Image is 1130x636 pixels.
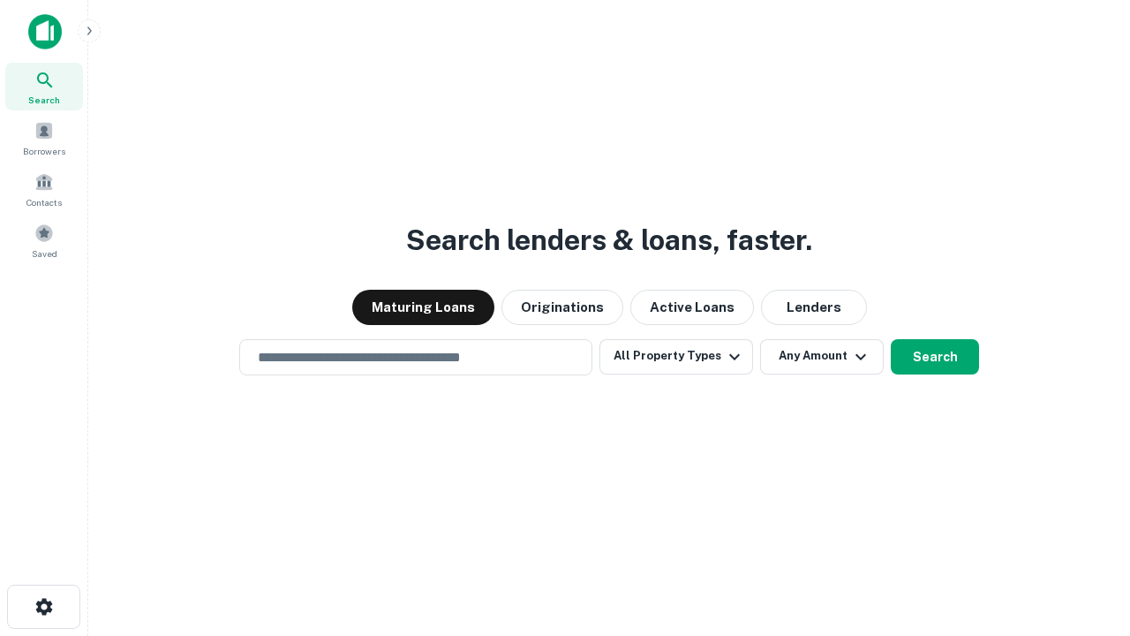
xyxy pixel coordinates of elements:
[352,290,494,325] button: Maturing Loans
[32,246,57,261] span: Saved
[599,339,753,375] button: All Property Types
[5,165,83,213] a: Contacts
[760,339,884,375] button: Any Amount
[630,290,754,325] button: Active Loans
[28,93,60,107] span: Search
[5,216,83,264] a: Saved
[891,339,979,375] button: Search
[406,219,812,261] h3: Search lenders & loans, faster.
[501,290,623,325] button: Originations
[5,114,83,162] a: Borrowers
[1042,495,1130,579] iframe: Chat Widget
[761,290,867,325] button: Lenders
[23,144,65,158] span: Borrowers
[5,63,83,110] a: Search
[28,14,62,49] img: capitalize-icon.png
[26,195,62,209] span: Contacts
